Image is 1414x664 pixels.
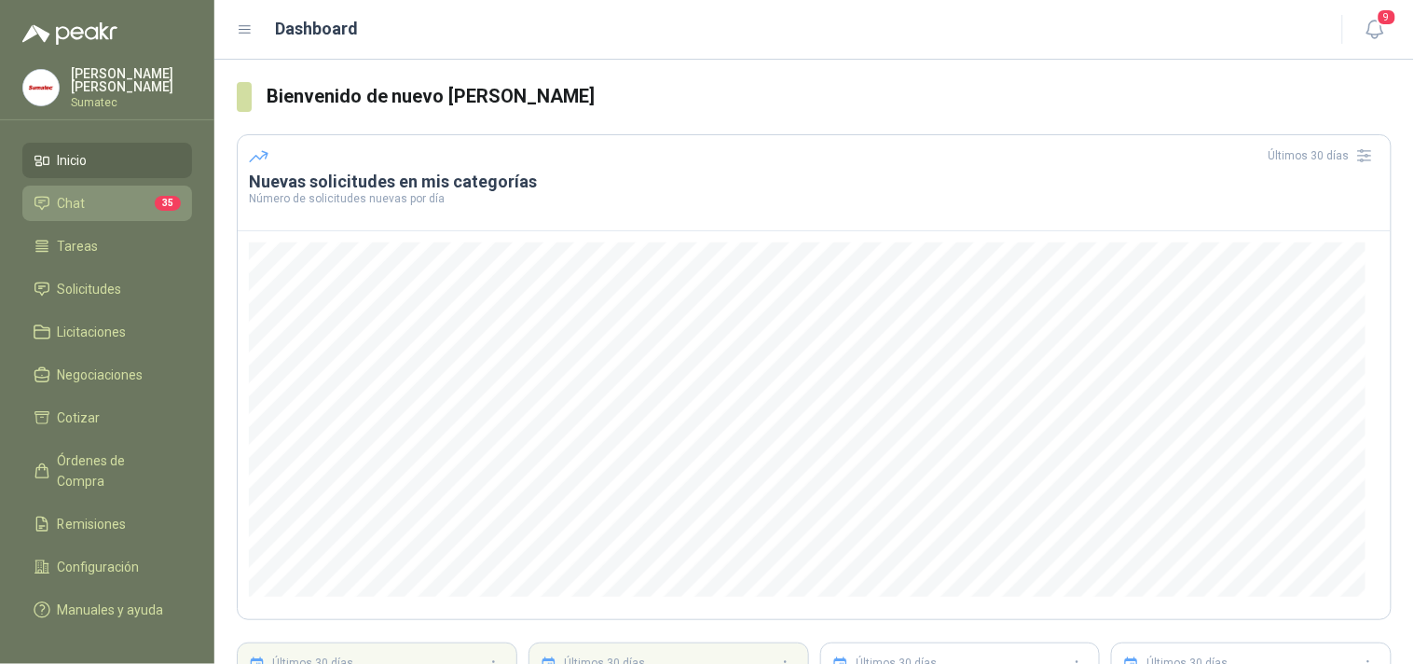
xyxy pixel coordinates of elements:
a: Cotizar [22,400,192,436]
p: Número de solicitudes nuevas por día [249,193,1380,204]
span: Cotizar [58,408,101,428]
a: Negociaciones [22,357,192,393]
span: Solicitudes [58,279,122,299]
span: Órdenes de Compra [58,450,174,491]
img: Logo peakr [22,22,117,45]
span: Inicio [58,150,88,171]
span: Licitaciones [58,322,127,342]
span: Manuales y ayuda [58,600,164,620]
a: Remisiones [22,506,192,542]
h1: Dashboard [276,16,359,42]
span: Chat [58,193,86,214]
img: Company Logo [23,70,59,105]
button: 9 [1358,13,1392,47]
a: Manuales y ayuda [22,592,192,628]
h3: Nuevas solicitudes en mis categorías [249,171,1380,193]
h3: Bienvenido de nuevo [PERSON_NAME] [267,82,1392,111]
p: Sumatec [71,97,192,108]
span: 35 [155,196,181,211]
span: Configuración [58,557,140,577]
span: Negociaciones [58,365,144,385]
a: Solicitudes [22,271,192,307]
span: Tareas [58,236,99,256]
span: 9 [1377,8,1397,26]
a: Configuración [22,549,192,585]
a: Licitaciones [22,314,192,350]
a: Inicio [22,143,192,178]
div: Últimos 30 días [1269,141,1380,171]
a: Tareas [22,228,192,264]
p: [PERSON_NAME] [PERSON_NAME] [71,67,192,93]
a: Chat35 [22,186,192,221]
span: Remisiones [58,514,127,534]
a: Órdenes de Compra [22,443,192,499]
